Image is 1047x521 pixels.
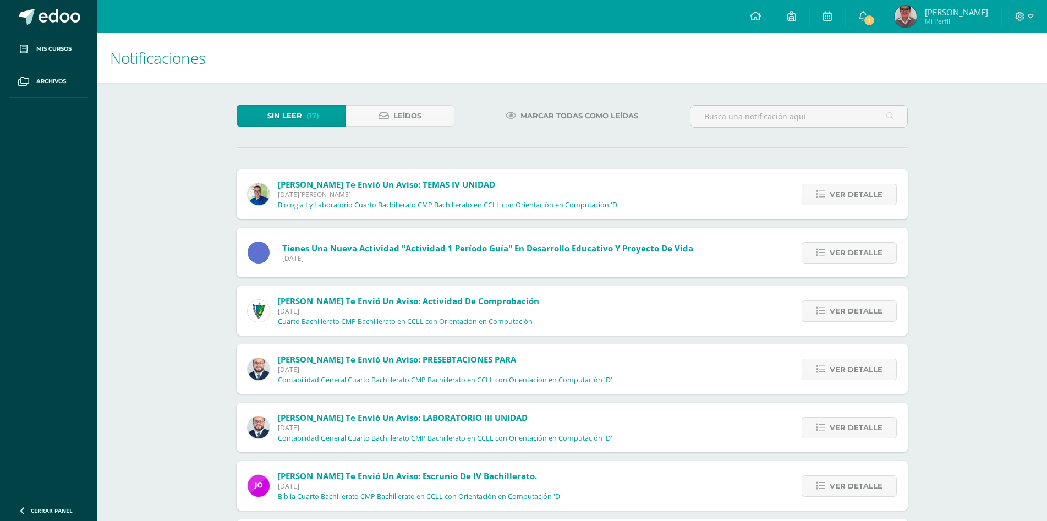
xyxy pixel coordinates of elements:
span: [DATE] [278,481,562,491]
span: [DATE] [278,306,539,316]
span: [DATE] [278,423,612,432]
p: Contabilidad General Cuarto Bachillerato CMP Bachillerato en CCLL con Orientación en Computación 'D' [278,434,612,443]
p: Cuarto Bachillerato CMP Bachillerato en CCLL con Orientación en Computación [278,317,533,326]
a: Mis cursos [9,33,88,65]
span: 1 [863,14,875,26]
span: Ver detalle [830,476,882,496]
span: Ver detalle [830,418,882,438]
a: Marcar todas como leídas [492,105,652,127]
span: Sin leer [267,106,302,126]
img: 9ff29071dadff2443d3fc9e4067af210.png [895,6,917,28]
span: Mi Perfil [925,17,988,26]
span: [DATE] [282,254,693,263]
img: eaa624bfc361f5d4e8a554d75d1a3cf6.png [248,416,270,438]
input: Busca una notificación aquí [690,106,907,127]
span: (17) [306,106,319,126]
span: Notificaciones [110,47,206,68]
p: Contabilidad General Cuarto Bachillerato CMP Bachillerato en CCLL con Orientación en Computación 'D' [278,376,612,385]
span: Marcar todas como leídas [520,106,638,126]
span: [PERSON_NAME] te envió un aviso: PRESEBTACIONES PARA [278,354,516,365]
img: 9f174a157161b4ddbe12118a61fed988.png [248,300,270,322]
span: [DATE] [278,365,612,374]
span: Archivos [36,77,66,86]
span: [DATE][PERSON_NAME] [278,190,619,199]
img: 6614adf7432e56e5c9e182f11abb21f1.png [248,475,270,497]
p: Biología I y Laboratorio Cuarto Bachillerato CMP Bachillerato en CCLL con Orientación en Computac... [278,201,619,210]
span: Ver detalle [830,243,882,263]
span: Ver detalle [830,359,882,380]
span: Mis cursos [36,45,72,53]
span: Leídos [393,106,421,126]
span: [PERSON_NAME] te envió un aviso: Actividad de Comprobación [278,295,539,306]
span: [PERSON_NAME] [925,7,988,18]
span: [PERSON_NAME] te envió un aviso: Escrunio de IV bachillerato. [278,470,537,481]
span: Cerrar panel [31,507,73,514]
a: Sin leer(17) [237,105,346,127]
span: Ver detalle [830,184,882,205]
span: Tienes una nueva actividad "Actividad 1 Período Guía" En Desarrollo Educativo y Proyecto de Vida [282,243,693,254]
p: Biblia Cuarto Bachillerato CMP Bachillerato en CCLL con Orientación en Computación 'D' [278,492,562,501]
span: [PERSON_NAME] te envió un aviso: LABORATORIO III UNIDAD [278,412,528,423]
span: Ver detalle [830,301,882,321]
img: 692ded2a22070436d299c26f70cfa591.png [248,183,270,205]
img: eaa624bfc361f5d4e8a554d75d1a3cf6.png [248,358,270,380]
a: Archivos [9,65,88,98]
a: Leídos [346,105,454,127]
span: [PERSON_NAME] te envió un aviso: TEMAS IV UNIDAD [278,179,495,190]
